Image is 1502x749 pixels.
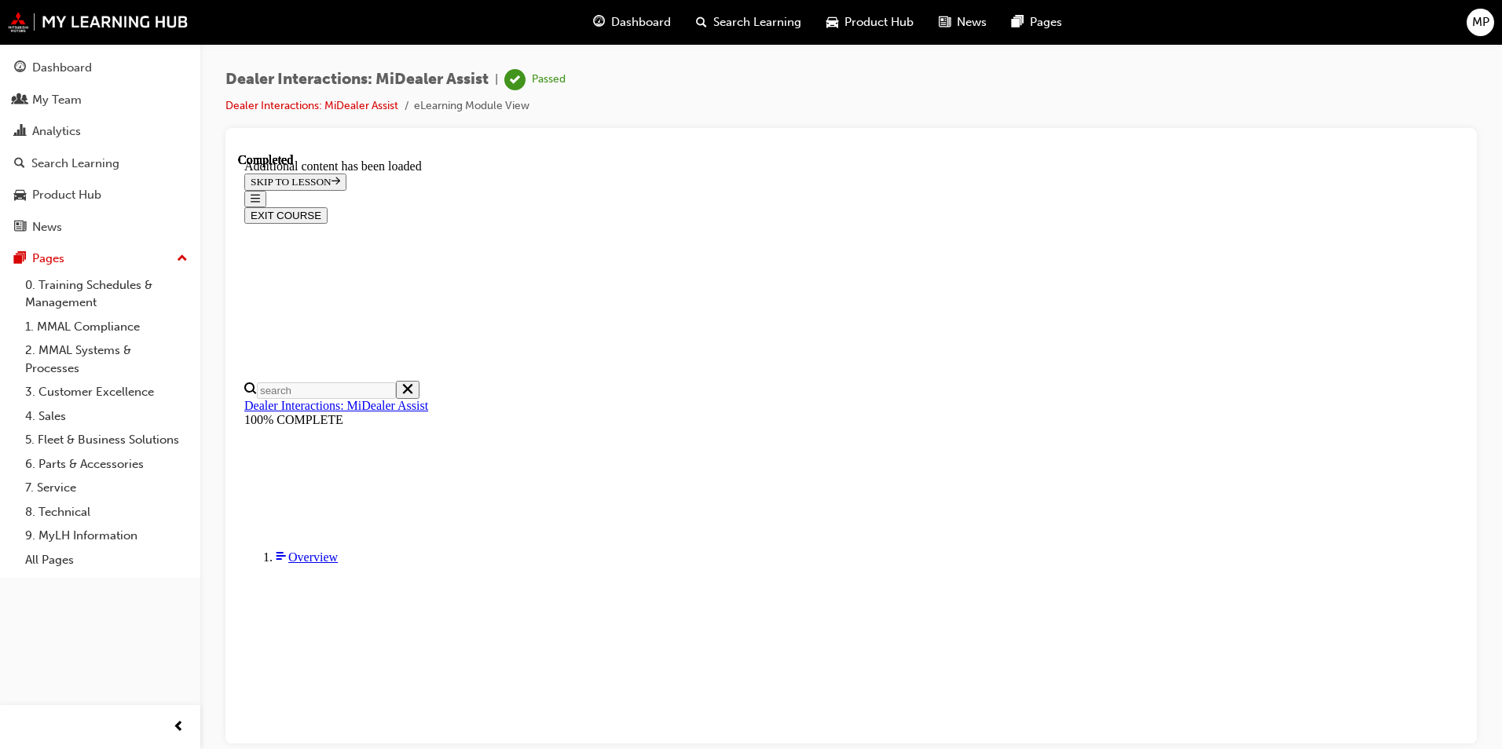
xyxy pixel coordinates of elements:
a: Product Hub [6,181,194,210]
span: pages-icon [14,252,26,266]
a: Dealer Interactions: MiDealer Assist [225,99,398,112]
span: search-icon [14,157,25,171]
a: Search Learning [6,149,194,178]
a: news-iconNews [926,6,999,38]
span: guage-icon [593,13,605,32]
li: eLearning Module View [414,97,529,115]
a: News [6,213,194,242]
span: Pages [1030,13,1062,31]
span: search-icon [696,13,707,32]
span: guage-icon [14,61,26,75]
a: car-iconProduct Hub [814,6,926,38]
a: guage-iconDashboard [581,6,683,38]
span: news-icon [939,13,951,32]
span: learningRecordVerb_PASS-icon [504,69,526,90]
a: pages-iconPages [999,6,1075,38]
div: Additional content has been loaded [6,6,1220,20]
button: MP [1467,9,1494,36]
span: car-icon [826,13,838,32]
a: 7. Service [19,476,194,500]
a: All Pages [19,548,194,572]
span: | [495,71,498,89]
span: car-icon [14,188,26,203]
button: Pages [6,244,194,273]
a: 6. Parts & Accessories [19,452,194,477]
button: EXIT COURSE [6,54,90,71]
span: News [957,13,987,31]
span: news-icon [14,221,26,235]
span: Dashboard [611,13,671,31]
span: Product Hub [844,13,914,31]
a: 4. Sales [19,404,194,429]
div: Dashboard [32,59,92,77]
img: mmal [8,12,189,32]
span: people-icon [14,93,26,108]
span: chart-icon [14,125,26,139]
span: up-icon [177,249,188,269]
span: SKIP TO LESSON [13,23,102,35]
button: SKIP TO LESSON [6,20,108,38]
div: Pages [32,250,64,268]
span: prev-icon [173,718,185,737]
div: Search Learning [31,155,119,173]
button: Close navigation menu [6,38,28,54]
div: Product Hub [32,186,101,204]
a: 9. MyLH Information [19,524,194,548]
span: Dealer Interactions: MiDealer Assist [225,71,489,89]
a: 2. MMAL Systems & Processes [19,338,194,380]
a: Dashboard [6,53,194,82]
a: 3. Customer Excellence [19,380,194,404]
button: DashboardMy TeamAnalyticsSearch LearningProduct HubNews [6,50,194,244]
button: Close search menu [158,228,181,246]
div: Analytics [32,122,81,141]
a: 5. Fleet & Business Solutions [19,428,194,452]
div: My Team [32,91,82,109]
a: 1. MMAL Compliance [19,315,194,339]
a: search-iconSearch Learning [683,6,814,38]
a: 8. Technical [19,500,194,524]
div: Passed [532,72,566,87]
span: Search Learning [713,13,801,31]
input: Search [19,229,158,246]
div: 100% COMPLETE [6,260,1220,274]
span: pages-icon [1012,13,1024,32]
div: News [32,218,62,236]
span: MP [1472,13,1489,31]
a: Analytics [6,117,194,146]
a: 0. Training Schedules & Management [19,273,194,315]
a: Dealer Interactions: MiDealer Assist [6,246,190,259]
a: My Team [6,86,194,115]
